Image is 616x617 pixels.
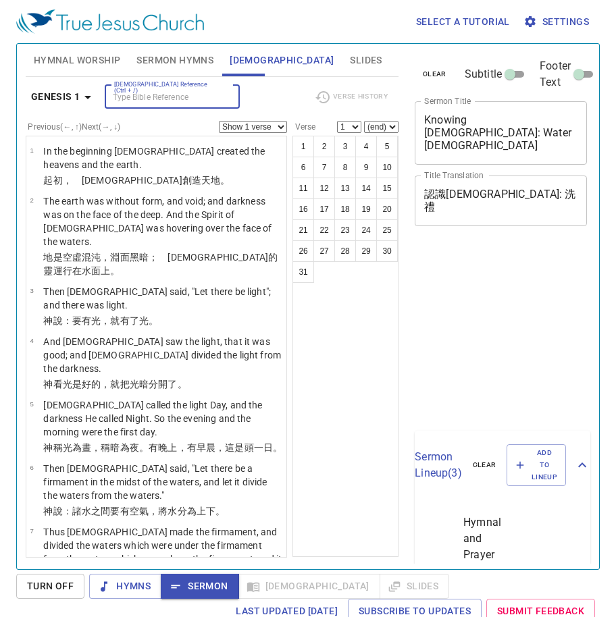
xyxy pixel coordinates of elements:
[376,198,398,220] button: 20
[313,157,335,178] button: 7
[334,178,356,199] button: 13
[215,442,282,453] wh1242: ，這是頭一
[110,506,225,516] wh8432: 要有空氣
[424,113,577,152] textarea: Knowing [DEMOGRAPHIC_DATA]: Water [DEMOGRAPHIC_DATA]
[63,506,226,516] wh559: ：諸水
[53,265,120,276] wh7307: 運行
[540,58,571,90] span: Footer Text
[63,379,187,390] wh7220: 光
[30,146,33,154] span: 1
[149,315,158,326] wh216: 。
[313,198,335,220] button: 17
[53,315,159,326] wh430: 說
[473,459,496,471] span: clear
[30,527,33,535] span: 7
[292,219,314,241] button: 21
[355,219,377,241] button: 24
[139,379,187,390] wh216: 暗
[43,335,282,375] p: And [DEMOGRAPHIC_DATA] saw the light, that it was good; and [DEMOGRAPHIC_DATA] divided the light ...
[355,198,377,220] button: 19
[415,66,455,82] button: clear
[34,52,121,69] span: Hymnal Worship
[43,398,282,439] p: [DEMOGRAPHIC_DATA] called the light Day, and the darkness He called Night. So the evening and the...
[72,379,187,390] wh216: 是好的
[376,240,398,262] button: 30
[30,287,33,294] span: 3
[26,84,102,109] button: Genesis 1
[28,123,120,131] label: Previous (←, ↑) Next (→, ↓)
[178,379,187,390] wh914: 。
[101,379,186,390] wh2896: ，就把光
[313,136,335,157] button: 2
[515,447,557,484] span: Add to Lineup
[178,442,283,453] wh6153: ，有早晨
[149,506,225,516] wh7549: ，將水
[139,442,282,453] wh3915: 。有晚上
[507,444,566,487] button: Add to Lineup
[416,14,510,30] span: Select a tutorial
[292,136,314,157] button: 1
[334,198,356,220] button: 18
[43,462,282,502] p: Then [DEMOGRAPHIC_DATA] said, "Let there be a firmament in the midst of the waters, and let it di...
[43,377,282,391] p: 神
[100,578,151,595] span: Hymns
[43,525,282,579] p: Thus [DEMOGRAPHIC_DATA] made the firmament, and divided the waters which were under the firmament...
[424,188,577,213] textarea: 認識[DEMOGRAPHIC_DATA]: 洗禮
[526,14,589,30] span: Settings
[43,250,282,277] p: 地
[220,175,230,186] wh776: 。
[53,506,226,516] wh430: 說
[91,442,282,453] wh3117: ，稱
[43,173,282,187] p: 起初
[43,504,282,518] p: 神
[334,157,356,178] button: 8
[89,574,161,599] button: Hymns
[91,315,158,326] wh1961: 光
[161,574,238,599] button: Sermon
[230,52,334,69] span: [DEMOGRAPHIC_DATA]
[110,265,120,276] wh5921: 。
[30,337,33,344] span: 4
[53,379,187,390] wh430: 看
[43,441,282,454] p: 神
[63,315,159,326] wh559: ：要有
[182,175,230,186] wh430: 創造
[53,442,283,453] wh430: 稱
[172,578,228,595] span: Sermon
[415,431,590,500] div: Sermon Lineup(3)clearAdd to Lineup
[273,442,282,453] wh3117: 。
[376,178,398,199] button: 15
[350,52,382,69] span: Slides
[43,252,278,276] wh8414: 混沌
[355,178,377,199] button: 14
[110,442,282,453] wh7121: 暗
[334,136,356,157] button: 3
[423,68,446,80] span: clear
[521,9,594,34] button: Settings
[415,449,461,481] p: Sermon Lineup ( 3 )
[334,219,356,241] button: 23
[43,194,282,248] p: The earth was without form, and void; and darkness was on the face of the deep. And the Spirit of...
[355,157,377,178] button: 9
[292,157,314,178] button: 6
[120,442,283,453] wh2822: 為夜
[43,252,278,276] wh1961: 空虛
[16,9,204,34] img: True Jesus Church
[292,198,314,220] button: 16
[30,464,33,471] span: 6
[43,252,278,276] wh922: ，淵
[27,578,74,595] span: Turn Off
[187,506,226,516] wh914: 為上下。
[16,574,84,599] button: Turn Off
[292,240,314,262] button: 26
[72,265,120,276] wh7363: 在水
[465,457,505,473] button: clear
[31,88,80,105] b: Genesis 1
[43,144,282,171] p: In the beginning [DEMOGRAPHIC_DATA] created the heavens and the earth.
[91,506,225,516] wh4325: 之間
[376,157,398,178] button: 10
[465,66,502,82] span: Subtitle
[376,136,398,157] button: 5
[376,219,398,241] button: 25
[91,265,120,276] wh4325: 面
